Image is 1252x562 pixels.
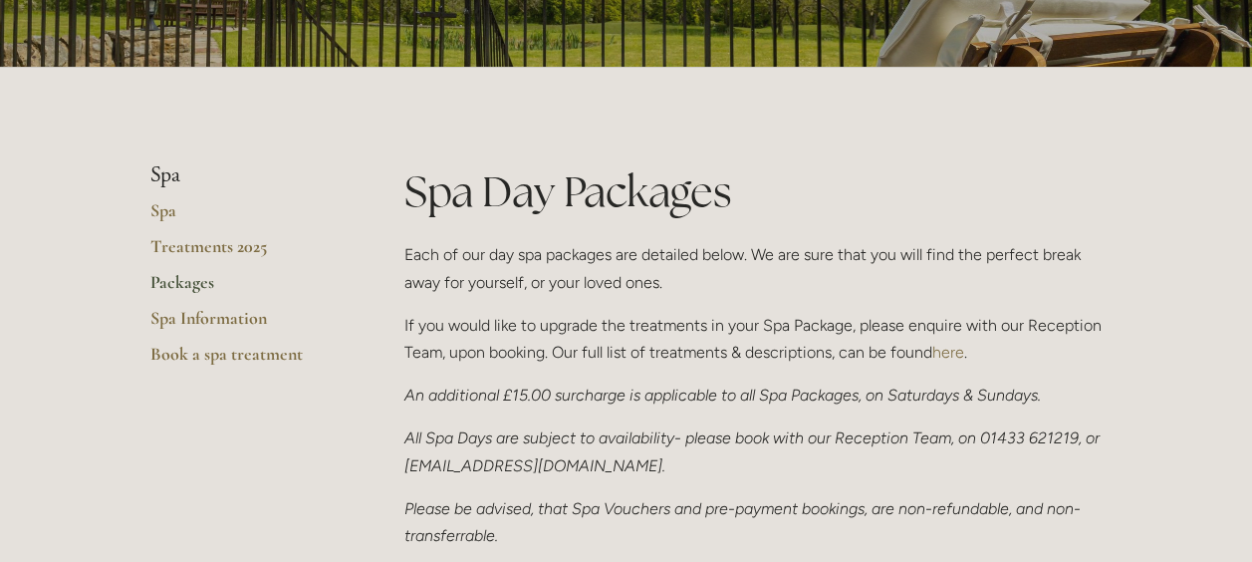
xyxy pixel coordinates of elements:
[150,343,341,379] a: Book a spa treatment
[932,343,964,362] a: here
[150,199,341,235] a: Spa
[150,235,341,271] a: Treatments 2025
[404,312,1103,366] p: If you would like to upgrade the treatments in your Spa Package, please enquire with our Receptio...
[404,386,1041,405] em: An additional £15.00 surcharge is applicable to all Spa Packages, on Saturdays & Sundays.
[404,428,1104,474] em: All Spa Days are subject to availability- please book with our Reception Team, on 01433 621219, o...
[150,307,341,343] a: Spa Information
[150,271,341,307] a: Packages
[404,499,1081,545] em: Please be advised, that Spa Vouchers and pre-payment bookings, are non-refundable, and non-transf...
[404,162,1103,221] h1: Spa Day Packages
[150,162,341,188] li: Spa
[404,241,1103,295] p: Each of our day spa packages are detailed below. We are sure that you will find the perfect break...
